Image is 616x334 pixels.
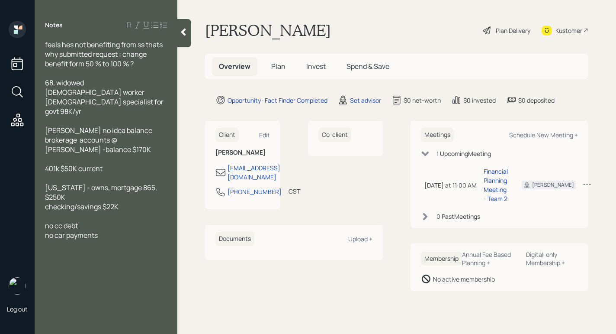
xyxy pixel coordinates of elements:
[348,235,372,243] div: Upload +
[9,277,26,295] img: aleksandra-headshot.png
[7,305,28,313] div: Log out
[45,183,158,211] span: [US_STATE] - owns, mortgage 865, $250K checking/savings $22K
[436,212,480,221] div: 0 Past Meeting s
[45,78,165,116] span: 68, widowed [DEMOGRAPHIC_DATA] worker [DEMOGRAPHIC_DATA] specialist for govt 98K/yr
[555,26,582,35] div: Kustomer
[484,167,508,203] div: Financial Planning Meeting - Team 2
[421,128,454,142] h6: Meetings
[215,232,254,246] h6: Documents
[518,96,555,105] div: $0 deposited
[45,40,164,68] span: feels hes not benefiting from ss thats why submitted request : change benefit form 50 % to 100 % ?
[45,21,63,29] label: Notes
[215,149,270,156] h6: [PERSON_NAME]
[215,128,239,142] h6: Client
[259,131,270,139] div: Edit
[205,21,331,40] h1: [PERSON_NAME]
[404,96,441,105] div: $0 net-worth
[496,26,530,35] div: Plan Delivery
[424,181,477,190] div: [DATE] at 11:00 AM
[289,187,300,196] div: CST
[228,163,280,182] div: [EMAIL_ADDRESS][DOMAIN_NAME]
[462,250,519,267] div: Annual Fee Based Planning +
[219,62,250,71] span: Overview
[436,149,491,158] div: 1 Upcoming Meeting
[271,62,286,71] span: Plan
[45,126,152,154] span: [PERSON_NAME] no idea balance brokerage accounts @ [PERSON_NAME] -balance $170K
[228,96,327,105] div: Opportunity · Fact Finder Completed
[350,96,381,105] div: Set advisor
[318,128,351,142] h6: Co-client
[228,187,282,196] div: [PHONE_NUMBER]
[45,221,98,240] span: no cc debt no car payments
[463,96,496,105] div: $0 invested
[306,62,326,71] span: Invest
[45,164,103,173] span: 401k $50K current
[526,250,578,267] div: Digital-only Membership +
[346,62,389,71] span: Spend & Save
[509,131,578,139] div: Schedule New Meeting +
[532,181,574,189] div: [PERSON_NAME]
[421,252,462,266] h6: Membership
[433,275,495,284] div: No active membership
